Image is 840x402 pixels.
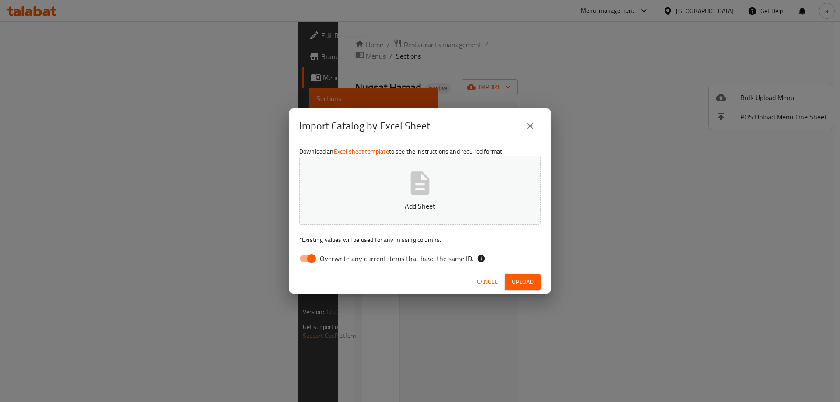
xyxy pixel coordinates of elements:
h2: Import Catalog by Excel Sheet [299,119,430,133]
p: Existing values will be used for any missing columns. [299,235,541,244]
span: Upload [512,276,534,287]
button: Add Sheet [299,156,541,225]
button: Upload [505,274,541,290]
p: Add Sheet [313,201,527,211]
button: Cancel [473,274,501,290]
button: close [520,115,541,136]
span: Cancel [477,276,498,287]
div: Download an to see the instructions and required format. [289,143,551,270]
svg: If the overwrite option isn't selected, then the items that match an existing ID will be ignored ... [477,254,486,263]
a: Excel sheet template [334,146,389,157]
span: Overwrite any current items that have the same ID. [320,253,473,264]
